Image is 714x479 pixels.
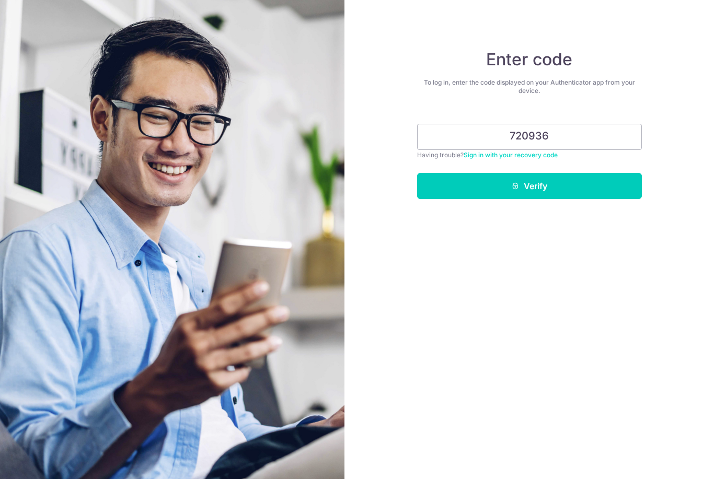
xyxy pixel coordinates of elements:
input: Enter 6 digit code [417,124,642,150]
div: Having trouble? [417,150,642,160]
button: Verify [417,173,642,199]
div: To log in, enter the code displayed on your Authenticator app from your device. [417,78,642,95]
a: Sign in with your recovery code [464,151,558,159]
h4: Enter code [417,49,642,70]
